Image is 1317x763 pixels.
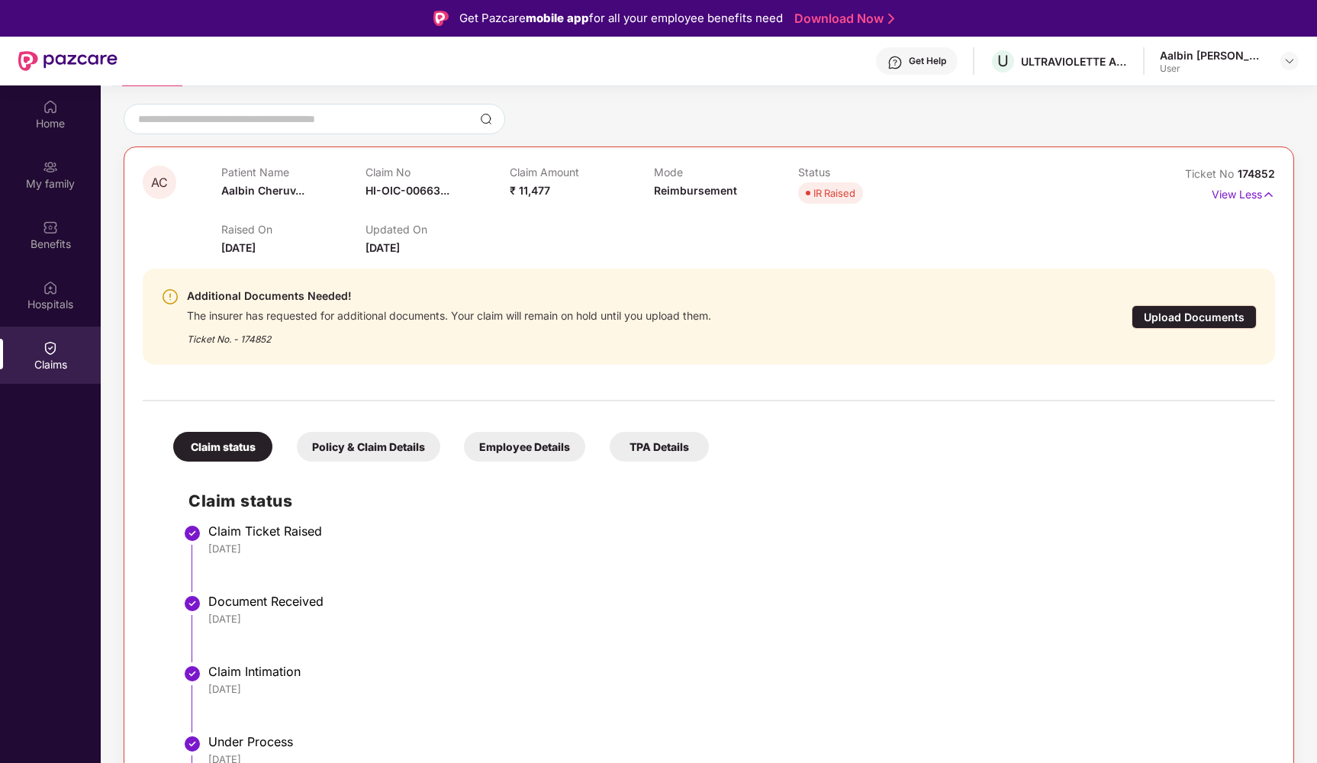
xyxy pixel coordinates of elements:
[1262,186,1275,203] img: svg+xml;base64,PHN2ZyB4bWxucz0iaHR0cDovL3d3dy53My5vcmcvMjAwMC9zdmciIHdpZHRoPSIxNyIgaGVpZ2h0PSIxNy...
[510,184,550,197] span: ₹ 11,477
[43,99,58,114] img: svg+xml;base64,PHN2ZyBpZD0iSG9tZSIgeG1sbnM9Imh0dHA6Ly93d3cudzMub3JnLzIwMDAvc3ZnIiB3aWR0aD0iMjAiIG...
[183,524,201,542] img: svg+xml;base64,PHN2ZyBpZD0iU3RlcC1Eb25lLTMyeDMyIiB4bWxucz0iaHR0cDovL3d3dy53My5vcmcvMjAwMC9zdmciIH...
[187,305,711,323] div: The insurer has requested for additional documents. Your claim will remain on hold until you uplo...
[1021,54,1128,69] div: ULTRAVIOLETTE AUTOMOTIVE PRIVATE LIMITED
[794,11,890,27] a: Download Now
[610,432,709,462] div: TPA Details
[1212,182,1275,203] p: View Less
[997,52,1009,70] span: U
[1132,305,1257,329] div: Upload Documents
[1283,55,1296,67] img: svg+xml;base64,PHN2ZyBpZD0iRHJvcGRvd24tMzJ4MzIiIHhtbG5zPSJodHRwOi8vd3d3LnczLm9yZy8yMDAwL3N2ZyIgd2...
[365,166,510,179] p: Claim No
[365,241,400,254] span: [DATE]
[43,340,58,356] img: svg+xml;base64,PHN2ZyBpZD0iQ2xhaW0iIHhtbG5zPSJodHRwOi8vd3d3LnczLm9yZy8yMDAwL3N2ZyIgd2lkdGg9IjIwIi...
[654,166,798,179] p: Mode
[459,9,783,27] div: Get Pazcare for all your employee benefits need
[43,159,58,175] img: svg+xml;base64,PHN2ZyB3aWR0aD0iMjAiIGhlaWdodD0iMjAiIHZpZXdCb3g9IjAgMCAyMCAyMCIgZmlsbD0ibm9uZSIgeG...
[187,287,711,305] div: Additional Documents Needed!
[480,113,492,125] img: svg+xml;base64,PHN2ZyBpZD0iU2VhcmNoLTMyeDMyIiB4bWxucz0iaHR0cDovL3d3dy53My5vcmcvMjAwMC9zdmciIHdpZH...
[887,55,903,70] img: svg+xml;base64,PHN2ZyBpZD0iSGVscC0zMngzMiIgeG1sbnM9Imh0dHA6Ly93d3cudzMub3JnLzIwMDAvc3ZnIiB3aWR0aD...
[365,184,449,197] span: HI-OIC-00663...
[208,594,1260,609] div: Document Received
[1160,48,1267,63] div: Aalbin [PERSON_NAME]
[183,594,201,613] img: svg+xml;base64,PHN2ZyBpZD0iU3RlcC1Eb25lLTMyeDMyIiB4bWxucz0iaHR0cDovL3d3dy53My5vcmcvMjAwMC9zdmciIH...
[510,166,654,179] p: Claim Amount
[208,682,1260,696] div: [DATE]
[464,432,585,462] div: Employee Details
[798,166,942,179] p: Status
[208,664,1260,679] div: Claim Intimation
[183,665,201,683] img: svg+xml;base64,PHN2ZyBpZD0iU3RlcC1Eb25lLTMyeDMyIiB4bWxucz0iaHR0cDovL3d3dy53My5vcmcvMjAwMC9zdmciIH...
[813,185,855,201] div: IR Raised
[188,488,1260,513] h2: Claim status
[151,176,168,189] span: AC
[1238,167,1275,180] span: 174852
[43,220,58,235] img: svg+xml;base64,PHN2ZyBpZD0iQmVuZWZpdHMiIHhtbG5zPSJodHRwOi8vd3d3LnczLm9yZy8yMDAwL3N2ZyIgd2lkdGg9Ij...
[208,542,1260,555] div: [DATE]
[221,223,365,236] p: Raised On
[888,11,894,27] img: Stroke
[208,523,1260,539] div: Claim Ticket Raised
[221,241,256,254] span: [DATE]
[909,55,946,67] div: Get Help
[187,323,711,346] div: Ticket No. - 174852
[183,735,201,753] img: svg+xml;base64,PHN2ZyBpZD0iU3RlcC1Eb25lLTMyeDMyIiB4bWxucz0iaHR0cDovL3d3dy53My5vcmcvMjAwMC9zdmciIH...
[297,432,440,462] div: Policy & Claim Details
[18,51,118,71] img: New Pazcare Logo
[208,734,1260,749] div: Under Process
[208,612,1260,626] div: [DATE]
[433,11,449,26] img: Logo
[221,184,304,197] span: Aalbin Cheruv...
[526,11,589,25] strong: mobile app
[654,184,737,197] span: Reimbursement
[173,432,272,462] div: Claim status
[43,280,58,295] img: svg+xml;base64,PHN2ZyBpZD0iSG9zcGl0YWxzIiB4bWxucz0iaHR0cDovL3d3dy53My5vcmcvMjAwMC9zdmciIHdpZHRoPS...
[365,223,510,236] p: Updated On
[161,288,179,306] img: svg+xml;base64,PHN2ZyBpZD0iV2FybmluZ18tXzI0eDI0IiBkYXRhLW5hbWU9Ildhcm5pbmcgLSAyNHgyNCIgeG1sbnM9Im...
[1185,167,1238,180] span: Ticket No
[221,166,365,179] p: Patient Name
[1160,63,1267,75] div: User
